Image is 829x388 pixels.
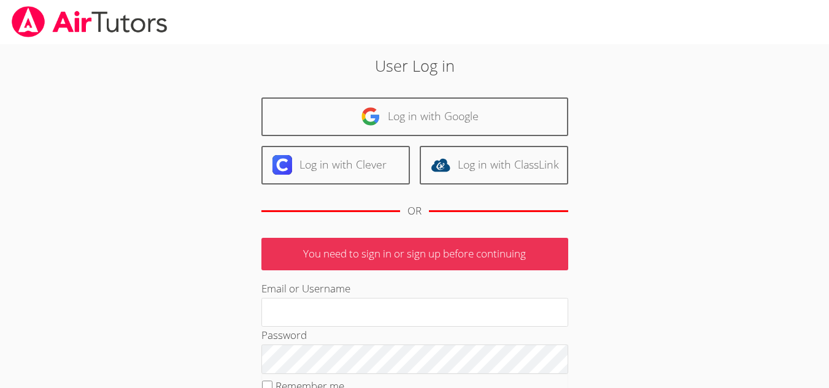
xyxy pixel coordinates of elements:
img: classlink-logo-d6bb404cc1216ec64c9a2012d9dc4662098be43eaf13dc465df04b49fa7ab582.svg [431,155,450,175]
img: google-logo-50288ca7cdecda66e5e0955fdab243c47b7ad437acaf1139b6f446037453330a.svg [361,107,380,126]
img: airtutors_banner-c4298cdbf04f3fff15de1276eac7730deb9818008684d7c2e4769d2f7ddbe033.png [10,6,169,37]
label: Password [261,328,307,342]
a: Log in with Clever [261,146,410,184]
a: Log in with Google [261,97,568,136]
h2: User Log in [191,54,639,77]
a: Log in with ClassLink [420,146,568,184]
label: Email or Username [261,281,350,295]
p: You need to sign in or sign up before continuing [261,238,568,270]
img: clever-logo-6eab21bc6e7a338710f1a6ff85c0baf02591cd810cc4098c63d3a4b26e2feb20.svg [272,155,292,175]
div: OR [407,202,422,220]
